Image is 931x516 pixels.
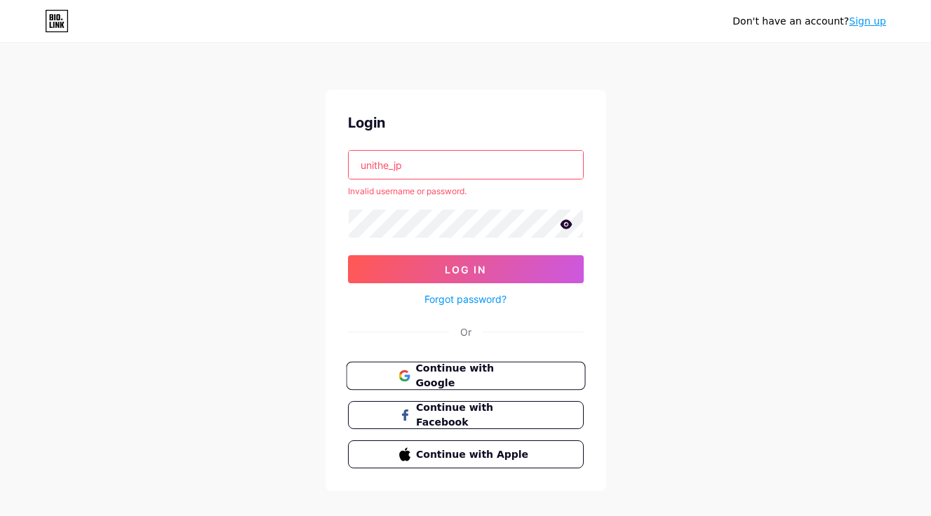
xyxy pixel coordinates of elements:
div: Or [460,325,471,339]
div: Login [348,112,584,133]
a: Continue with Google [348,362,584,390]
button: Continue with Apple [348,440,584,468]
span: Continue with Google [415,361,533,391]
button: Continue with Facebook [348,401,584,429]
a: Sign up [849,15,886,27]
input: Username [349,151,583,179]
a: Forgot password? [424,292,507,306]
button: Continue with Google [346,362,585,391]
span: Continue with Facebook [416,400,532,430]
span: Continue with Apple [416,447,532,462]
div: Don't have an account? [732,14,886,29]
div: Invalid username or password. [348,185,584,198]
span: Log In [445,264,486,276]
button: Log In [348,255,584,283]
